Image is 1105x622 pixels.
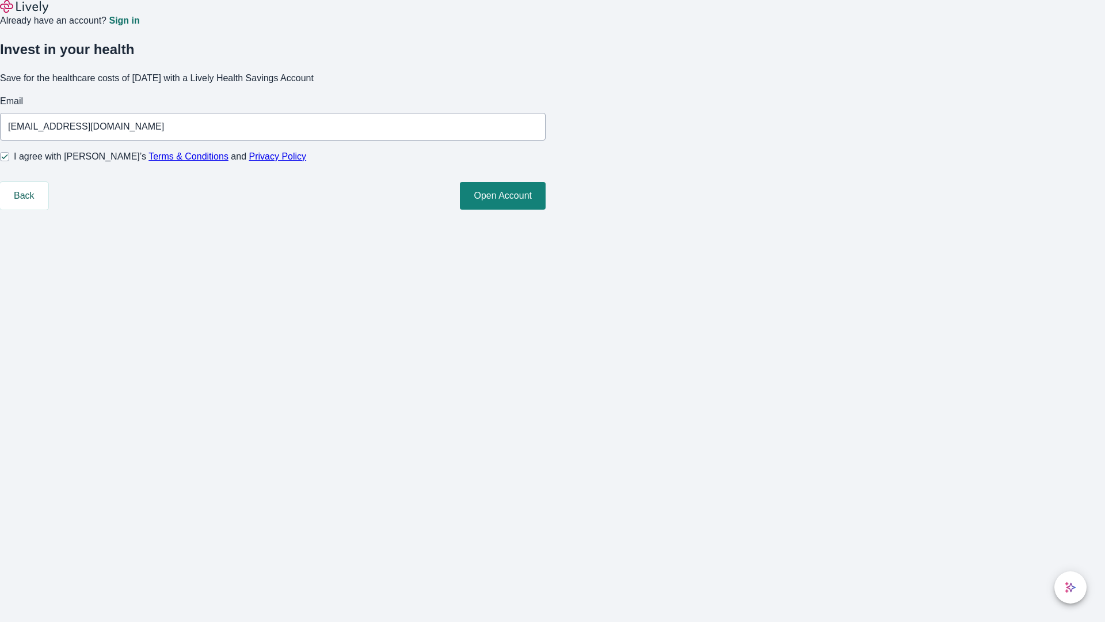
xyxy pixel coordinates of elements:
a: Privacy Policy [249,151,307,161]
button: chat [1054,571,1087,604]
button: Open Account [460,182,546,210]
span: I agree with [PERSON_NAME]’s and [14,150,306,164]
svg: Lively AI Assistant [1065,582,1076,593]
a: Terms & Conditions [148,151,228,161]
a: Sign in [109,16,139,25]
